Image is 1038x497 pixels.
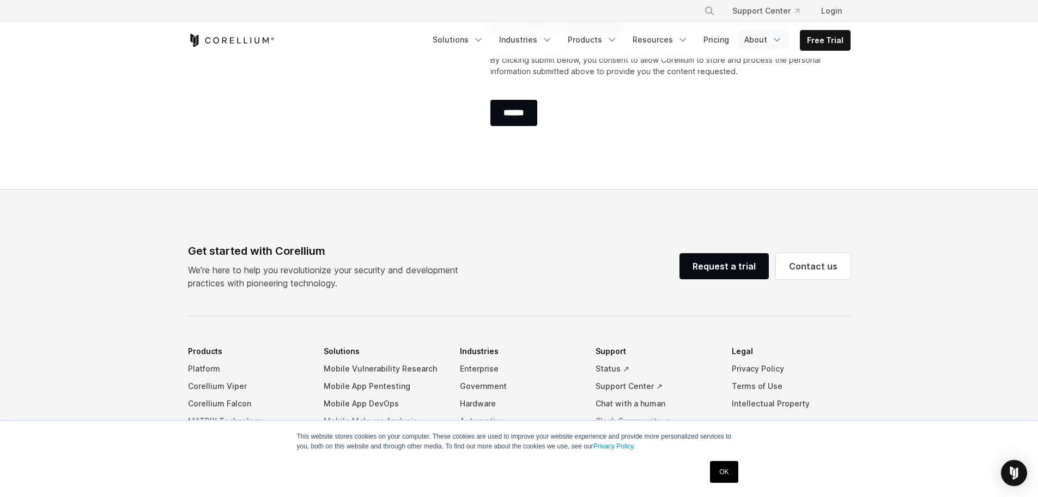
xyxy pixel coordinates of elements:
a: Enterprise [460,360,579,378]
div: Navigation Menu [426,30,851,51]
a: Free Trial [800,31,850,50]
a: Corellium Home [188,34,275,47]
p: We’re here to help you revolutionize your security and development practices with pioneering tech... [188,264,467,290]
a: Terms of Use [732,378,851,395]
a: OK [710,461,738,483]
a: Automotive [460,412,579,430]
a: MATRIX Technology [188,412,307,430]
div: Navigation Menu [691,1,851,21]
a: Hardware [460,395,579,412]
a: Privacy Policy [732,360,851,378]
button: Search [700,1,719,21]
a: Chat with a human [596,395,714,412]
a: About [738,30,789,50]
a: Status ↗ [596,360,714,378]
a: Mobile Vulnerability Research [324,360,442,378]
a: Contact us [776,253,851,279]
a: Corellium Viper [188,378,307,395]
a: Solutions [426,30,490,50]
a: Mobile App Pentesting [324,378,442,395]
a: Government [460,378,579,395]
a: Industries [493,30,559,50]
p: This website stores cookies on your computer. These cookies are used to improve your website expe... [297,432,742,451]
a: Request a trial [679,253,769,279]
a: Intellectual Property [732,395,851,412]
a: Login [812,1,851,21]
div: Open Intercom Messenger [1001,460,1027,486]
a: Resources [626,30,695,50]
a: Mobile App DevOps [324,395,442,412]
a: Mobile Malware Analysis [324,412,442,430]
a: Products [561,30,624,50]
a: Corellium Falcon [188,395,307,412]
a: Support Center ↗ [596,378,714,395]
p: By clicking submit below, you consent to allow Corellium to store and process the personal inform... [490,54,833,77]
a: Platform [188,360,307,378]
a: Support Center [724,1,808,21]
a: Privacy Policy. [593,442,635,450]
div: Get started with Corellium [188,243,467,259]
a: Pricing [697,30,736,50]
a: Slack Community ↗ [596,412,714,430]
